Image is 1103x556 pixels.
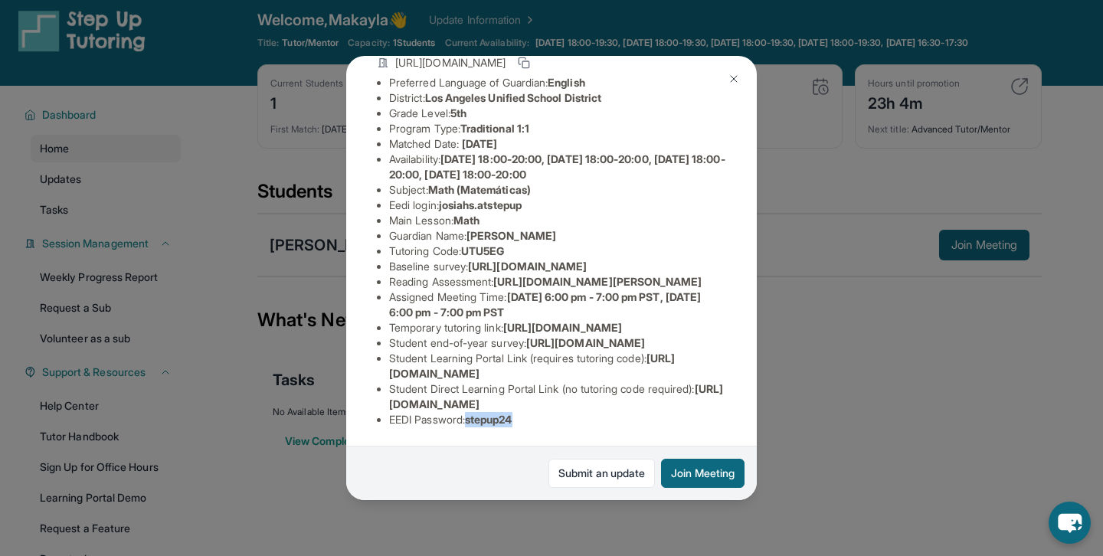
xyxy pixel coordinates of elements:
li: EEDI Password : [389,412,726,427]
span: [DATE] [462,137,497,150]
span: [URL][DOMAIN_NAME] [395,55,506,70]
button: chat-button [1049,502,1091,544]
span: [URL][DOMAIN_NAME] [503,321,622,334]
li: Baseline survey : [389,259,726,274]
span: Traditional 1:1 [460,122,529,135]
span: English [548,76,585,89]
li: Student Learning Portal Link (requires tutoring code) : [389,351,726,381]
li: Main Lesson : [389,213,726,228]
li: Matched Date: [389,136,726,152]
li: Tutoring Code : [389,244,726,259]
img: Close Icon [728,73,740,85]
span: Los Angeles Unified School District [425,91,601,104]
li: Reading Assessment : [389,274,726,289]
button: Copy link [515,54,533,72]
span: [URL][DOMAIN_NAME] [468,260,587,273]
li: Subject : [389,182,726,198]
li: Student Direct Learning Portal Link (no tutoring code required) : [389,381,726,412]
span: Math (Matemáticas) [428,183,531,196]
li: District: [389,90,726,106]
span: [DATE] 18:00-20:00, [DATE] 18:00-20:00, [DATE] 18:00-20:00, [DATE] 18:00-20:00 [389,152,725,181]
li: Grade Level: [389,106,726,121]
li: Guardian Name : [389,228,726,244]
span: [URL][DOMAIN_NAME] [526,336,645,349]
li: Assigned Meeting Time : [389,289,726,320]
span: josiahs.atstepup [439,198,522,211]
a: Submit an update [548,459,655,488]
li: Program Type: [389,121,726,136]
span: [DATE] 6:00 pm - 7:00 pm PST, [DATE] 6:00 pm - 7:00 pm PST [389,290,701,319]
span: 5th [450,106,466,119]
li: Preferred Language of Guardian: [389,75,726,90]
li: Availability: [389,152,726,182]
li: Student end-of-year survey : [389,335,726,351]
span: stepup24 [465,413,512,426]
span: UTU5EG [461,244,504,257]
span: Math [453,214,479,227]
li: Eedi login : [389,198,726,213]
button: Join Meeting [661,459,745,488]
span: [URL][DOMAIN_NAME][PERSON_NAME] [493,275,702,288]
span: [PERSON_NAME] [466,229,556,242]
li: Temporary tutoring link : [389,320,726,335]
